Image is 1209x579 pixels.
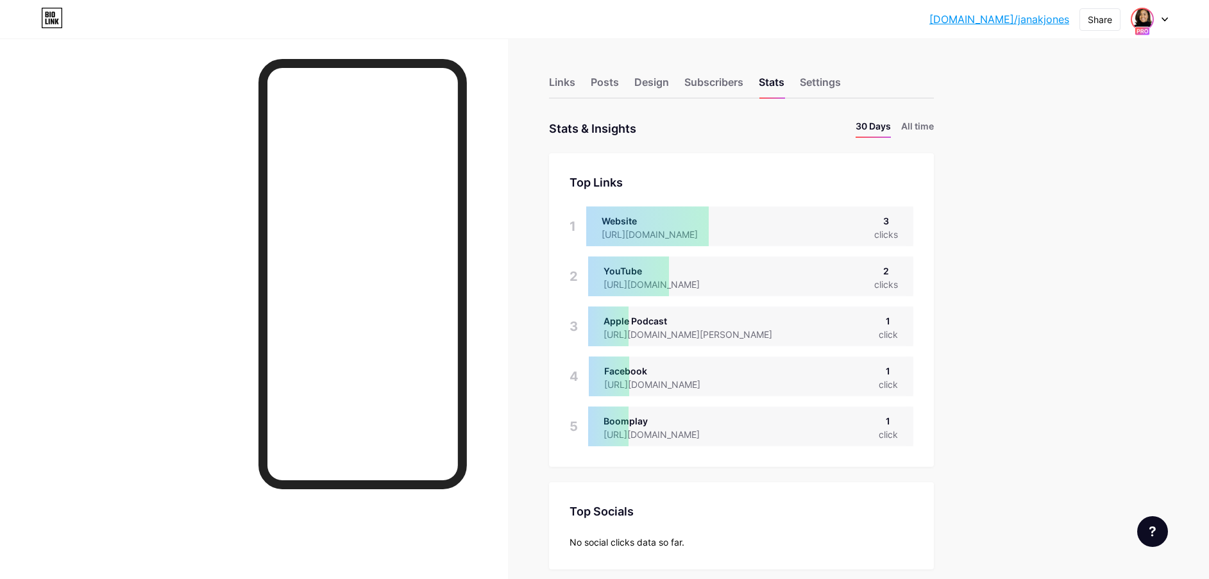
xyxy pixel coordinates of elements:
div: [URL][DOMAIN_NAME] [604,428,720,441]
div: 1 [879,364,898,378]
div: 2 [570,256,578,296]
div: clicks [874,228,898,241]
div: 1 [879,414,898,428]
div: Design [634,74,669,97]
div: click [879,428,898,441]
div: 4 [570,357,579,396]
div: Top Socials [570,503,913,520]
div: Top Links [570,174,913,191]
li: All time [901,119,934,138]
div: 3 [874,214,898,228]
img: janakjones [1132,9,1153,29]
div: Stats & Insights [549,119,636,138]
li: 30 Days [856,119,891,138]
div: click [879,378,898,391]
div: Apple Podcast [604,314,793,328]
div: Posts [591,74,619,97]
div: 3 [570,306,578,346]
div: Stats [759,74,784,97]
a: [DOMAIN_NAME]/janakjones [929,12,1069,27]
div: 5 [570,407,578,446]
div: Links [549,74,575,97]
div: Facebook [604,364,721,378]
div: [URL][DOMAIN_NAME][PERSON_NAME] [604,328,793,341]
div: Settings [800,74,841,97]
div: clicks [874,278,898,291]
div: Share [1088,13,1112,26]
div: click [879,328,898,341]
div: 1 [879,314,898,328]
div: No social clicks data so far. [570,535,913,549]
div: Subscribers [684,74,743,97]
div: 1 [570,206,576,246]
div: [URL][DOMAIN_NAME] [604,378,721,391]
div: Boomplay [604,414,720,428]
div: 2 [874,264,898,278]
